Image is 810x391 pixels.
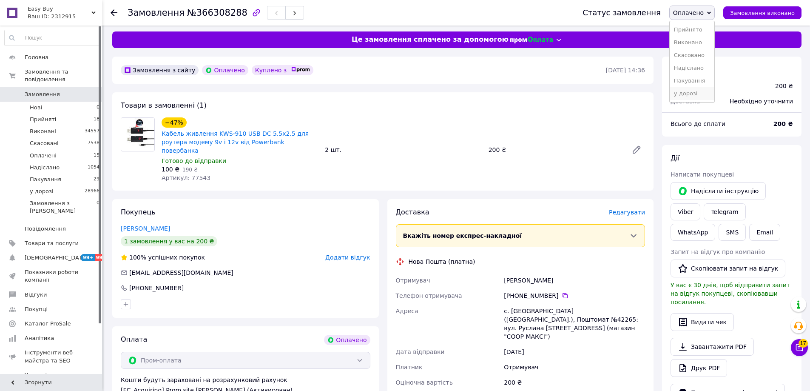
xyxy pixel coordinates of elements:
span: 15 [94,152,99,160]
div: 200 ₴ [502,375,647,390]
a: [PERSON_NAME] [121,225,170,232]
li: Пакування [670,74,714,87]
span: 28966 [85,188,99,195]
span: Каталог ProSale [25,320,71,328]
li: Прийнято [670,23,714,36]
a: Завантажити PDF [671,338,754,356]
span: Прийняті [30,116,56,123]
a: Друк PDF [671,359,727,377]
span: Замовлення та повідомлення [25,68,102,83]
span: 7538 [88,140,99,147]
span: Аналітика [25,334,54,342]
span: Показники роботи компанії [25,268,79,284]
span: №366308288 [187,8,247,18]
span: Дії [671,154,679,162]
div: [PHONE_NUMBER] [128,284,185,292]
span: 100 ₴ [162,166,179,173]
button: Надіслати інструкцію [671,182,766,200]
span: Телефон отримувача [396,292,462,299]
span: Редагувати [609,209,645,216]
span: Товари та послуги [25,240,79,247]
div: с. [GEOGRAPHIC_DATA] ([GEOGRAPHIC_DATA].), Поштомат №42265: вул. Руслана [STREET_ADDRESS] (магази... [502,303,647,344]
div: −47% [162,117,187,128]
span: Замовлення виконано [730,10,795,16]
span: Вкажіть номер експрес-накладної [403,232,522,239]
span: Інструменти веб-майстра та SEO [25,349,79,364]
span: Це замовлення сплачено за допомогою [352,35,509,45]
li: Надіслано [670,62,714,74]
span: Отримувач [396,277,430,284]
button: SMS [719,224,746,241]
span: 190 ₴ [182,167,198,173]
span: 1054 [88,164,99,171]
span: Адреса [396,308,418,314]
span: Відгуки [25,291,47,299]
a: Viber [671,203,700,220]
span: Пакування [30,176,61,183]
button: Чат з покупцем17 [791,339,808,356]
a: Кабель живлення KWS-910 USB DC 5.5x2.5 для роутера модему 9v і 12v від Powerbank повербанка [162,130,309,154]
div: Оплачено [202,65,248,75]
span: Надіслано [30,164,60,171]
span: Easy Buy [28,5,91,13]
span: у дорозі [30,188,54,195]
span: Артикул: 77543 [162,174,210,181]
div: 200 ₴ [775,82,793,90]
span: 17 [799,339,808,348]
span: Написати покупцеві [671,171,734,178]
span: 100% [129,254,146,261]
span: Оціночна вартість [396,379,453,386]
span: 18 [94,116,99,123]
span: Оплачені [30,152,57,160]
span: [EMAIL_ADDRESS][DOMAIN_NAME] [129,269,233,276]
span: 0 [97,104,99,111]
span: У вас є 30 днів, щоб відправити запит на відгук покупцеві, скопіювавши посилання. [671,282,790,305]
span: Оплачено [673,9,704,16]
span: Повідомлення [25,225,66,233]
span: 29 [94,176,99,183]
div: Отримувач [502,360,647,375]
button: Видати чек [671,313,734,331]
span: 99+ [81,254,95,261]
span: Запит на відгук про компанію [671,248,765,255]
div: Нова Пошта (платна) [406,257,477,266]
span: Скасовані [30,140,59,147]
span: 0 [97,200,99,215]
span: Нові [30,104,42,111]
div: Повернутися назад [111,9,117,17]
li: Скасовано [670,49,714,62]
span: Покупці [25,305,48,313]
span: Головна [25,54,48,61]
span: Товари в замовленні (1) [121,101,207,109]
button: Замовлення виконано [723,6,801,19]
div: Статус замовлення [583,9,661,17]
div: успішних покупок [121,253,205,262]
button: Email [749,224,780,241]
button: Скопіювати запит на відгук [671,260,785,277]
span: 34557 [85,128,99,135]
li: у дорозі [670,87,714,100]
div: Необхідно уточнити [725,92,798,111]
img: prom [291,67,310,72]
span: Доставка [671,98,700,105]
span: [DEMOGRAPHIC_DATA] [25,254,88,262]
span: Замовлення [25,91,60,98]
span: Управління сайтом [25,371,79,387]
span: Замовлення [128,8,185,18]
span: Платник [396,364,423,371]
span: Покупець [121,208,156,216]
span: 99+ [95,254,109,261]
span: Доставка [396,208,429,216]
span: Готово до відправки [162,157,226,164]
div: Оплачено [324,335,370,345]
div: Ваш ID: 2312915 [28,13,102,20]
div: Куплено з [252,65,314,75]
time: [DATE] 14:36 [606,67,645,74]
span: Додати відгук [325,254,370,261]
div: 2 шт. [321,144,485,156]
input: Пошук [5,30,100,46]
span: Замовлення з [PERSON_NAME] [30,200,97,215]
span: Виконані [30,128,56,135]
div: [PHONE_NUMBER] [504,291,645,300]
div: [PERSON_NAME] [502,273,647,288]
